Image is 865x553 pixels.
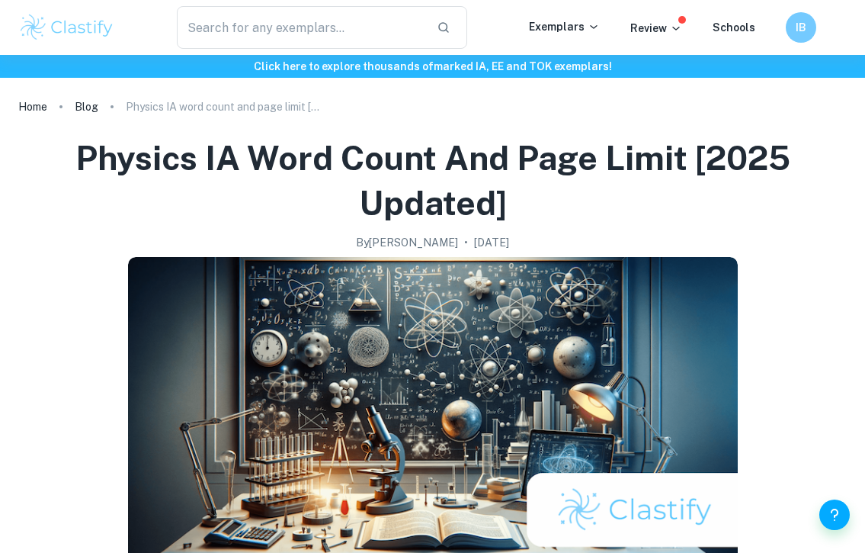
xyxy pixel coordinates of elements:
[786,12,816,43] button: IB
[356,234,458,251] h2: By [PERSON_NAME]
[630,20,682,37] p: Review
[529,18,600,35] p: Exemplars
[126,98,324,115] p: Physics IA word count and page limit [2025 updated]
[474,234,509,251] h2: [DATE]
[713,21,755,34] a: Schools
[464,234,468,251] p: •
[75,96,98,117] a: Blog
[177,6,424,49] input: Search for any exemplars...
[18,96,47,117] a: Home
[37,136,828,225] h1: Physics IA word count and page limit [2025 updated]
[793,19,810,36] h6: IB
[18,12,115,43] img: Clastify logo
[3,58,862,75] h6: Click here to explore thousands of marked IA, EE and TOK exemplars !
[819,500,850,530] button: Help and Feedback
